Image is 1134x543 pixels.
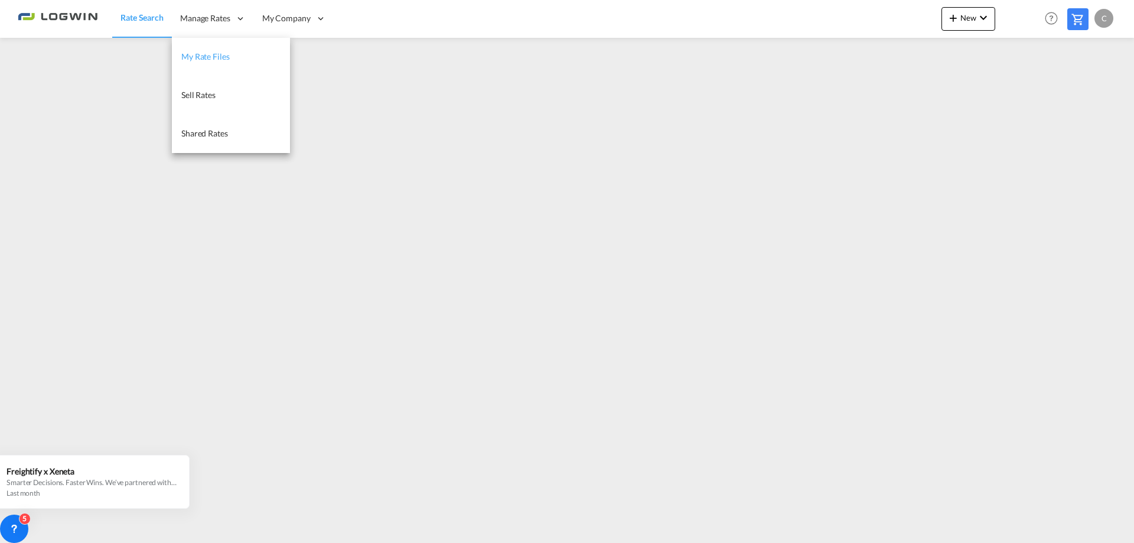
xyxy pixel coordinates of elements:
span: Shared Rates [181,128,228,138]
span: My Company [262,12,311,24]
span: Rate Search [120,12,164,22]
div: C [1094,9,1113,28]
a: Shared Rates [172,115,290,153]
md-icon: icon-chevron-down [976,11,990,25]
span: Help [1041,8,1061,28]
span: New [946,13,990,22]
img: 2761ae10d95411efa20a1f5e0282d2d7.png [18,5,97,32]
span: My Rate Files [181,51,230,61]
button: icon-plus 400-fgNewicon-chevron-down [941,7,995,31]
span: Manage Rates [180,12,230,24]
md-icon: icon-plus 400-fg [946,11,960,25]
div: Help [1041,8,1067,30]
a: Sell Rates [172,76,290,115]
span: Sell Rates [181,90,216,100]
a: My Rate Files [172,38,290,76]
